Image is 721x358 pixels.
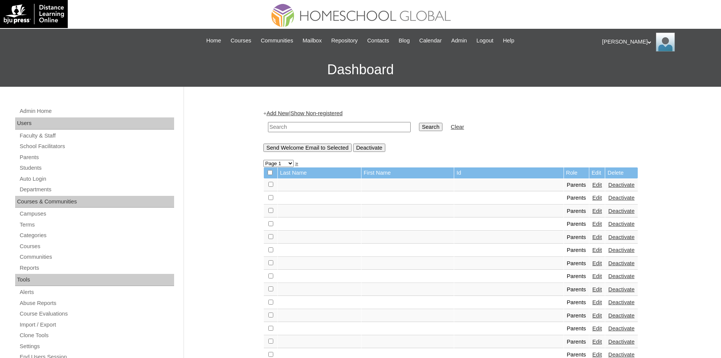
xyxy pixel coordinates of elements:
[19,163,174,173] a: Students
[227,36,255,45] a: Courses
[592,195,602,201] a: Edit
[363,36,393,45] a: Contacts
[19,231,174,240] a: Categories
[290,110,343,116] a: Show Non-registered
[19,220,174,230] a: Terms
[19,142,174,151] a: School Facilitators
[608,260,634,266] a: Deactivate
[15,196,174,208] div: Courses & Communities
[263,144,352,152] input: Send Welcome Email to Selected
[592,299,602,305] a: Edit
[268,122,411,132] input: Search
[605,167,637,178] td: Delete
[592,286,602,292] a: Edit
[19,299,174,308] a: Abuse Reports
[608,273,634,279] a: Deactivate
[19,242,174,251] a: Courses
[451,124,464,130] a: Clear
[299,36,326,45] a: Mailbox
[15,274,174,286] div: Tools
[564,310,589,322] td: Parents
[327,36,361,45] a: Repository
[399,36,410,45] span: Blog
[419,36,442,45] span: Calendar
[19,288,174,297] a: Alerts
[419,123,442,131] input: Search
[202,36,225,45] a: Home
[592,208,602,214] a: Edit
[564,192,589,205] td: Parents
[608,299,634,305] a: Deactivate
[592,352,602,358] a: Edit
[564,322,589,335] td: Parents
[608,195,634,201] a: Deactivate
[564,283,589,296] td: Parents
[477,36,494,45] span: Logout
[19,185,174,194] a: Departments
[266,110,289,116] a: Add New
[278,167,361,178] td: Last Name
[19,331,174,340] a: Clone Tools
[592,260,602,266] a: Edit
[564,257,589,270] td: Parents
[454,167,563,178] td: Id
[261,36,293,45] span: Communities
[656,33,675,52] img: Ariane Ebuen
[503,36,514,45] span: Help
[608,325,634,331] a: Deactivate
[608,286,634,292] a: Deactivate
[564,270,589,283] td: Parents
[295,160,298,166] a: »
[608,247,634,253] a: Deactivate
[19,309,174,319] a: Course Evaluations
[564,218,589,231] td: Parents
[353,144,385,152] input: Deactivate
[602,33,713,52] div: [PERSON_NAME]
[367,36,389,45] span: Contacts
[592,247,602,253] a: Edit
[564,336,589,349] td: Parents
[416,36,445,45] a: Calendar
[263,109,638,152] div: + |
[19,153,174,162] a: Parents
[589,167,605,178] td: Edit
[230,36,251,45] span: Courses
[564,244,589,257] td: Parents
[592,339,602,345] a: Edit
[592,273,602,279] a: Edit
[395,36,413,45] a: Blog
[608,221,634,227] a: Deactivate
[451,36,467,45] span: Admin
[257,36,297,45] a: Communities
[564,231,589,244] td: Parents
[592,313,602,319] a: Edit
[19,320,174,330] a: Import / Export
[19,342,174,351] a: Settings
[608,352,634,358] a: Deactivate
[592,325,602,331] a: Edit
[473,36,497,45] a: Logout
[592,234,602,240] a: Edit
[608,182,634,188] a: Deactivate
[206,36,221,45] span: Home
[564,179,589,192] td: Parents
[361,167,454,178] td: First Name
[4,53,717,87] h3: Dashboard
[564,167,589,178] td: Role
[19,252,174,262] a: Communities
[592,221,602,227] a: Edit
[608,208,634,214] a: Deactivate
[303,36,322,45] span: Mailbox
[564,205,589,218] td: Parents
[331,36,358,45] span: Repository
[608,313,634,319] a: Deactivate
[15,117,174,130] div: Users
[447,36,471,45] a: Admin
[4,4,64,24] img: logo-white.png
[19,174,174,184] a: Auto Login
[608,234,634,240] a: Deactivate
[592,182,602,188] a: Edit
[608,339,634,345] a: Deactivate
[19,131,174,141] a: Faculty & Staff
[564,296,589,309] td: Parents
